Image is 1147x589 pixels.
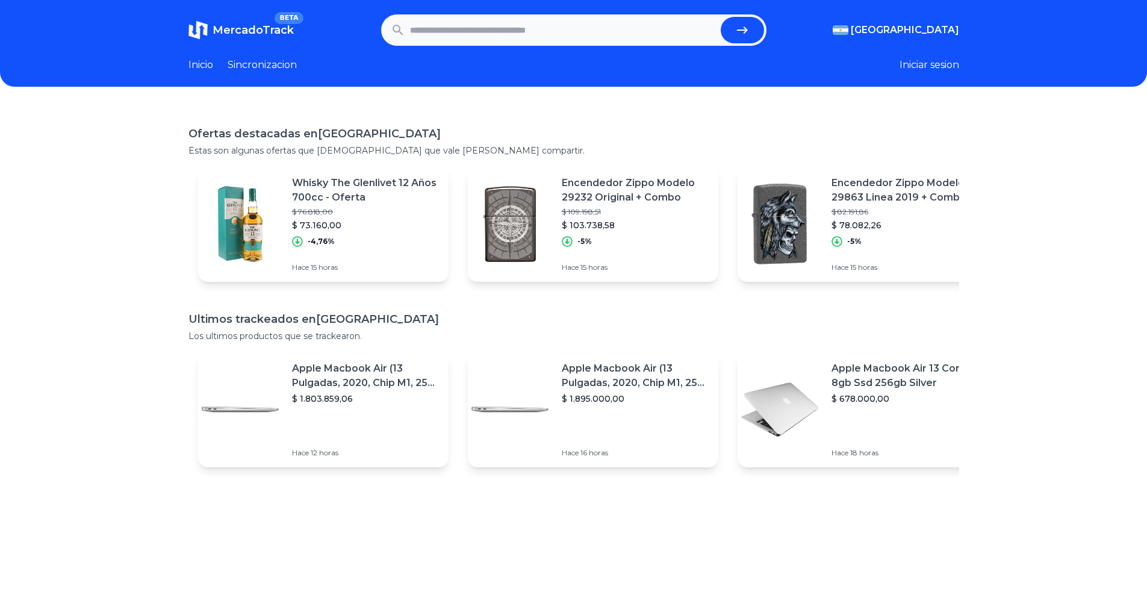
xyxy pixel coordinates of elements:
[738,182,822,266] img: Featured image
[851,23,959,37] span: [GEOGRAPHIC_DATA]
[468,182,552,266] img: Featured image
[738,367,822,452] img: Featured image
[833,25,848,35] img: Argentina
[188,125,959,142] h1: Ofertas destacadas en [GEOGRAPHIC_DATA]
[292,448,439,458] p: Hace 12 horas
[577,237,592,246] p: -5%
[738,352,988,467] a: Featured imageApple Macbook Air 13 Core I5 8gb Ssd 256gb Silver$ 678.000,00Hace 18 horas
[198,182,282,266] img: Featured image
[738,166,988,282] a: Featured imageEncendedor Zippo Modelo 29863 Linea 2019 + Combo$ 82.191,86$ 78.082,26-5%Hace 15 horas
[292,176,439,205] p: Whisky The Glenlivet 12 Años 700cc - Oferta
[562,361,709,390] p: Apple Macbook Air (13 Pulgadas, 2020, Chip M1, 256 Gb De Ssd, 8 Gb De Ram) - Plata
[198,367,282,452] img: Featured image
[228,58,297,72] a: Sincronizacion
[833,23,959,37] button: [GEOGRAPHIC_DATA]
[847,237,862,246] p: -5%
[213,23,294,37] span: MercadoTrack
[188,20,294,40] a: MercadoTrackBETA
[188,330,959,342] p: Los ultimos productos que se trackearon.
[562,176,709,205] p: Encendedor Zippo Modelo 29232 Original + Combo
[562,263,709,272] p: Hace 15 horas
[831,219,978,231] p: $ 78.082,26
[188,145,959,157] p: Estas son algunas ofertas que [DEMOGRAPHIC_DATA] que vale [PERSON_NAME] compartir.
[188,311,959,328] h1: Ultimos trackeados en [GEOGRAPHIC_DATA]
[562,448,709,458] p: Hace 16 horas
[188,58,213,72] a: Inicio
[900,58,959,72] button: Iniciar sesion
[831,361,978,390] p: Apple Macbook Air 13 Core I5 8gb Ssd 256gb Silver
[292,393,439,405] p: $ 1.803.859,06
[562,393,709,405] p: $ 1.895.000,00
[831,176,978,205] p: Encendedor Zippo Modelo 29863 Linea 2019 + Combo
[831,448,978,458] p: Hace 18 horas
[198,166,449,282] a: Featured imageWhisky The Glenlivet 12 Años 700cc - Oferta$ 76.818,00$ 73.160,00-4,76%Hace 15 horas
[198,352,449,467] a: Featured imageApple Macbook Air (13 Pulgadas, 2020, Chip M1, 256 Gb De Ssd, 8 Gb De Ram) - Plata$...
[562,219,709,231] p: $ 103.738,58
[188,20,208,40] img: MercadoTrack
[308,237,335,246] p: -4,76%
[292,219,439,231] p: $ 73.160,00
[468,367,552,452] img: Featured image
[292,263,439,272] p: Hace 15 horas
[292,361,439,390] p: Apple Macbook Air (13 Pulgadas, 2020, Chip M1, 256 Gb De Ssd, 8 Gb De Ram) - Plata
[292,207,439,217] p: $ 76.818,00
[468,352,718,467] a: Featured imageApple Macbook Air (13 Pulgadas, 2020, Chip M1, 256 Gb De Ssd, 8 Gb De Ram) - Plata$...
[831,207,978,217] p: $ 82.191,86
[831,393,978,405] p: $ 678.000,00
[275,12,303,24] span: BETA
[831,263,978,272] p: Hace 15 horas
[562,207,709,217] p: $ 109.198,51
[468,166,718,282] a: Featured imageEncendedor Zippo Modelo 29232 Original + Combo$ 109.198,51$ 103.738,58-5%Hace 15 horas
